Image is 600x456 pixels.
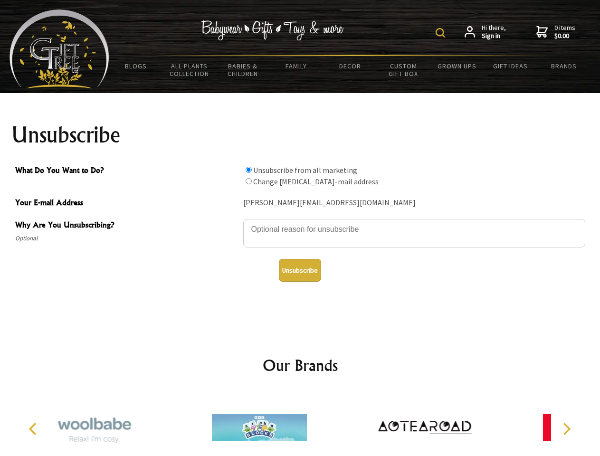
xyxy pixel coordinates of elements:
span: What Do You Want to Do? [15,164,238,178]
input: What Do You Want to Do? [246,167,252,173]
a: All Plants Collection [163,56,217,84]
label: Unsubscribe from all marketing [253,165,357,175]
span: Your E-mail Address [15,197,238,210]
a: Grown Ups [430,56,484,76]
button: Next [556,418,577,439]
button: Previous [24,418,45,439]
span: Optional [15,233,238,244]
a: 0 items$0.00 [536,24,575,40]
label: Change [MEDICAL_DATA]-mail address [253,177,379,186]
span: Hi there, [482,24,506,40]
span: Why Are You Unsubscribing? [15,219,238,233]
input: What Do You Want to Do? [246,178,252,184]
h2: Our Brands [19,354,581,377]
div: [PERSON_NAME][EMAIL_ADDRESS][DOMAIN_NAME] [243,196,585,210]
strong: Sign in [482,32,506,40]
a: Brands [537,56,591,76]
textarea: Why Are You Unsubscribing? [243,219,585,247]
img: Babyware - Gifts - Toys and more... [10,9,109,88]
a: Custom Gift Box [377,56,430,84]
strong: $0.00 [554,32,575,40]
button: Unsubscribe [279,259,321,282]
a: Babies & Children [216,56,270,84]
h1: Unsubscribe [11,123,589,146]
a: Hi there,Sign in [465,24,506,40]
a: Family [270,56,324,76]
a: BLOGS [109,56,163,76]
img: Babywear - Gifts - Toys & more [201,20,344,40]
img: product search [436,28,445,38]
a: Decor [323,56,377,76]
span: 0 items [554,23,575,40]
a: Gift Ideas [484,56,537,76]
